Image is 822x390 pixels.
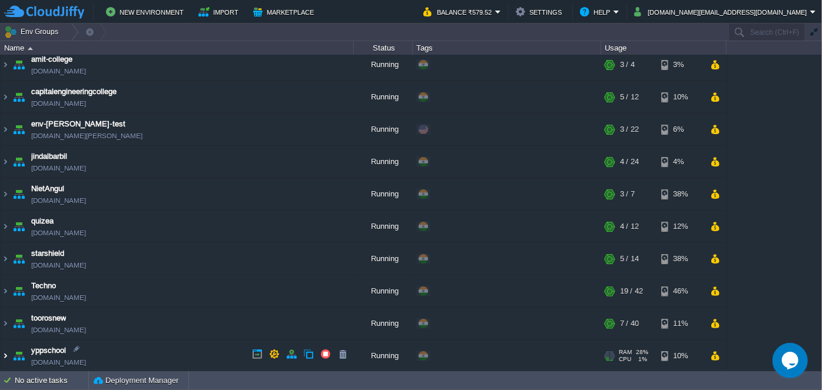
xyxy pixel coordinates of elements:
img: AMDAwAAAACH5BAEAAAAALAAAAAABAAEAAAICRAEAOw== [1,211,10,242]
div: 12% [661,211,700,242]
img: AMDAwAAAACH5BAEAAAAALAAAAAABAAEAAAICRAEAOw== [11,49,27,81]
div: 3 / 7 [620,178,635,210]
a: [DOMAIN_NAME] [31,195,86,206]
img: AMDAwAAAACH5BAEAAAAALAAAAAABAAEAAAICRAEAOw== [11,275,27,307]
img: AMDAwAAAACH5BAEAAAAALAAAAAABAAEAAAICRAEAOw== [1,308,10,339]
button: Help [580,5,614,19]
div: 7 / 40 [620,308,639,339]
span: 1% [636,356,648,363]
a: [DOMAIN_NAME] [31,356,86,368]
a: jindalbarbil [31,151,67,162]
img: AMDAwAAAACH5BAEAAAAALAAAAAABAAEAAAICRAEAOw== [11,146,27,178]
div: 4 / 12 [620,211,639,242]
a: [DOMAIN_NAME][PERSON_NAME] [31,130,142,142]
a: toorosnew [31,312,66,324]
img: AMDAwAAAACH5BAEAAAAALAAAAAABAAEAAAICRAEAOw== [11,243,27,275]
span: RAM [619,349,632,356]
a: [DOMAIN_NAME] [31,98,86,109]
img: AMDAwAAAACH5BAEAAAAALAAAAAABAAEAAAICRAEAOw== [11,308,27,339]
span: CPU [619,356,631,363]
button: Deployment Manager [94,375,178,386]
div: Running [354,178,413,210]
div: 11% [661,308,700,339]
span: 28% [637,349,649,356]
img: AMDAwAAAACH5BAEAAAAALAAAAAABAAEAAAICRAEAOw== [1,340,10,372]
img: AMDAwAAAACH5BAEAAAAALAAAAAABAAEAAAICRAEAOw== [1,146,10,178]
div: 3% [661,49,700,81]
div: Running [354,308,413,339]
div: 3 / 4 [620,49,635,81]
div: Usage [602,41,726,55]
a: [DOMAIN_NAME] [31,162,86,174]
button: Env Groups [4,24,62,40]
a: [DOMAIN_NAME] [31,65,86,77]
div: 38% [661,243,700,275]
div: Status [354,41,412,55]
div: No active tasks [15,371,88,390]
button: [DOMAIN_NAME][EMAIL_ADDRESS][DOMAIN_NAME] [634,5,810,19]
a: capitalengineeringcollege [31,86,117,98]
div: 10% [661,340,700,372]
div: Running [354,243,413,275]
div: Running [354,275,413,307]
div: 10% [661,81,700,113]
img: AMDAwAAAACH5BAEAAAAALAAAAAABAAEAAAICRAEAOw== [11,178,27,210]
img: AMDAwAAAACH5BAEAAAAALAAAAAABAAEAAAICRAEAOw== [11,114,27,145]
div: Running [354,211,413,242]
button: Balance ₹579.52 [423,5,495,19]
a: Techno [31,280,56,292]
img: AMDAwAAAACH5BAEAAAAALAAAAAABAAEAAAICRAEAOw== [1,243,10,275]
a: env-[PERSON_NAME]-test [31,118,125,130]
div: Running [354,114,413,145]
a: NietAngul [31,183,64,195]
img: AMDAwAAAACH5BAEAAAAALAAAAAABAAEAAAICRAEAOw== [11,211,27,242]
img: AMDAwAAAACH5BAEAAAAALAAAAAABAAEAAAICRAEAOw== [1,114,10,145]
img: AMDAwAAAACH5BAEAAAAALAAAAAABAAEAAAICRAEAOw== [11,340,27,372]
div: Running [354,340,413,372]
div: 46% [661,275,700,307]
button: Marketplace [253,5,317,19]
div: 4 / 24 [620,146,639,178]
img: AMDAwAAAACH5BAEAAAAALAAAAAABAAEAAAICRAEAOw== [1,178,10,210]
img: AMDAwAAAACH5BAEAAAAALAAAAAABAAEAAAICRAEAOw== [1,81,10,113]
button: Settings [516,5,565,19]
a: [DOMAIN_NAME] [31,324,86,336]
div: 4% [661,146,700,178]
a: [DOMAIN_NAME] [31,227,86,239]
a: yppschool [31,345,66,356]
img: AMDAwAAAACH5BAEAAAAALAAAAAABAAEAAAICRAEAOw== [28,47,33,50]
div: Running [354,49,413,81]
div: Tags [413,41,601,55]
img: AMDAwAAAACH5BAEAAAAALAAAAAABAAEAAAICRAEAOw== [11,81,27,113]
a: [DOMAIN_NAME] [31,292,86,304]
div: 19 / 42 [620,275,643,307]
div: Running [354,146,413,178]
div: 5 / 14 [620,243,639,275]
button: New Environment [106,5,187,19]
iframe: chat widget [773,343,810,378]
div: 6% [661,114,700,145]
div: 38% [661,178,700,210]
div: Name [1,41,353,55]
div: 3 / 22 [620,114,639,145]
div: Running [354,81,413,113]
a: [DOMAIN_NAME] [31,259,86,271]
img: AMDAwAAAACH5BAEAAAAALAAAAAABAAEAAAICRAEAOw== [1,275,10,307]
img: CloudJiffy [4,5,84,19]
button: Import [198,5,243,19]
a: quizea [31,215,54,227]
a: amit-college [31,54,72,65]
img: AMDAwAAAACH5BAEAAAAALAAAAAABAAEAAAICRAEAOw== [1,49,10,81]
a: starshield [31,248,64,259]
div: 5 / 12 [620,81,639,113]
